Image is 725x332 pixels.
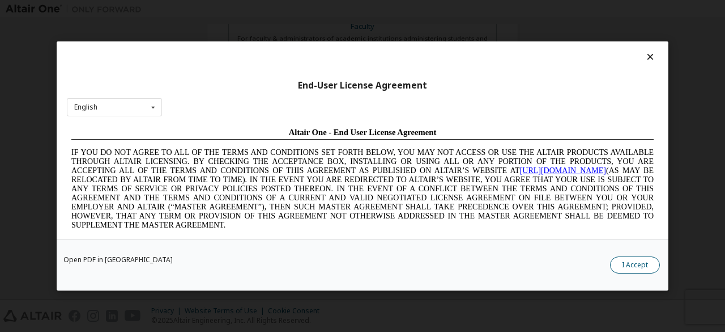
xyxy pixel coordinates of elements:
[67,80,658,91] div: End-User License Agreement
[74,104,97,111] div: English
[453,43,539,52] a: [URL][DOMAIN_NAME]
[222,5,370,14] span: Altair One - End User License Agreement
[5,116,587,197] span: Lore Ipsumd Sit Ame Cons Adipisc Elitseddo (“Eiusmodte”) in utlabor Etdolo Magnaaliqua Eni. (“Adm...
[610,257,660,274] button: I Accept
[63,257,173,263] a: Open PDF in [GEOGRAPHIC_DATA]
[5,25,587,106] span: IF YOU DO NOT AGREE TO ALL OF THE TERMS AND CONDITIONS SET FORTH BELOW, YOU MAY NOT ACCESS OR USE...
